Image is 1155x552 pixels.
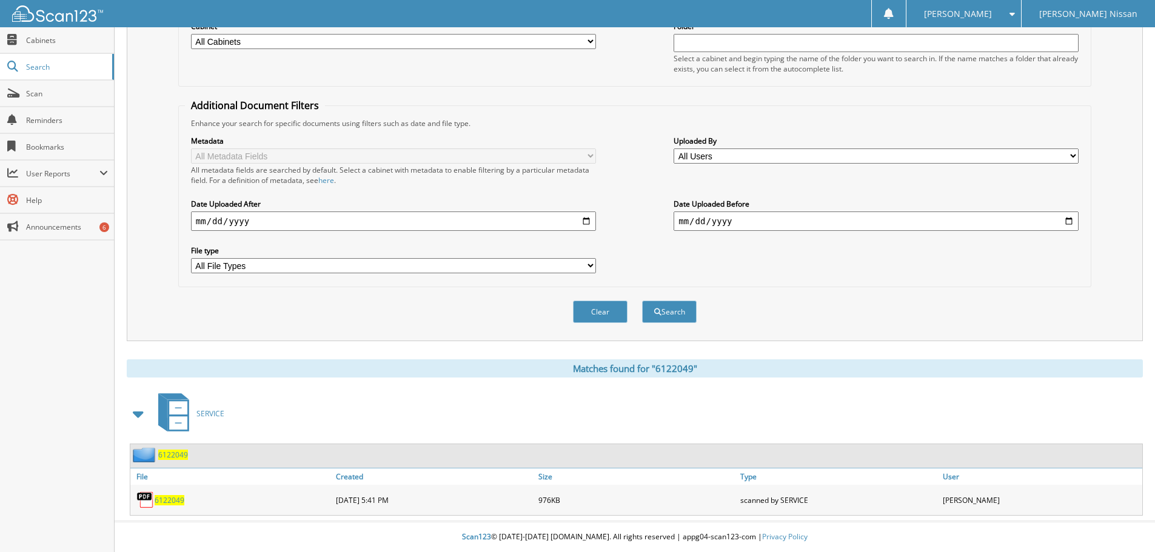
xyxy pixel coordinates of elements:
a: Privacy Policy [762,531,808,542]
a: Created [333,468,535,485]
div: Enhance your search for specific documents using filters such as date and file type. [185,118,1085,128]
input: end [674,211,1079,231]
span: [PERSON_NAME] Nissan [1039,10,1137,18]
span: User Reports [26,168,99,179]
div: [PERSON_NAME] [940,488,1142,512]
span: Scan123 [462,531,491,542]
img: PDF.png [136,491,155,509]
span: Reminders [26,115,108,125]
a: Type [737,468,940,485]
img: folder2.png [133,447,158,462]
label: Date Uploaded After [191,199,596,209]
span: Cabinets [26,35,108,45]
a: here [318,175,334,185]
div: © [DATE]-[DATE] [DOMAIN_NAME]. All rights reserved | appg04-scan123-com | [115,522,1155,552]
button: Clear [573,301,628,323]
a: File [130,468,333,485]
span: SERVICE [196,408,224,419]
label: Uploaded By [674,136,1079,146]
label: Metadata [191,136,596,146]
button: Search [642,301,697,323]
a: 6122049 [155,495,184,505]
legend: Additional Document Filters [185,99,325,112]
label: Date Uploaded Before [674,199,1079,209]
span: Bookmarks [26,142,108,152]
a: 6122049 [158,450,188,460]
div: All metadata fields are searched by default. Select a cabinet with metadata to enable filtering b... [191,165,596,185]
a: Size [535,468,738,485]
a: SERVICE [151,390,224,437]
div: Matches found for "6122049" [127,359,1143,377]
iframe: Chat Widget [1094,494,1155,552]
div: Select a cabinet and begin typing the name of the folder you want to search in. If the name match... [674,53,1079,74]
input: start [191,211,596,231]
a: User [940,468,1142,485]
div: 976KB [535,488,738,512]
span: Search [26,62,106,72]
div: scanned by SERVICE [737,488,940,512]
img: scan123-logo-white.svg [12,5,103,22]
div: [DATE] 5:41 PM [333,488,535,512]
div: 6 [99,222,109,232]
span: [PERSON_NAME] [924,10,992,18]
label: File type [191,245,596,256]
span: Help [26,195,108,205]
span: Announcements [26,222,108,232]
span: Scan [26,88,108,99]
